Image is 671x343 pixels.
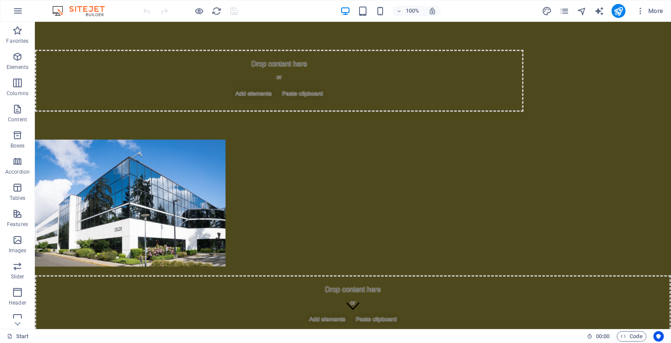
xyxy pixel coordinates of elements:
button: Code [617,331,647,342]
span: 00 00 [596,331,609,342]
span: More [636,7,664,15]
img: Editor Logo [50,6,116,16]
i: Publish [613,6,623,16]
i: AI Writer [594,6,604,16]
button: 100% [393,6,424,16]
button: publish [612,4,626,18]
button: pages [559,6,570,16]
span: : [602,333,603,340]
span: Paste clipboard [244,66,292,78]
i: Reload page [212,6,222,16]
button: text_generator [594,6,605,16]
span: Add elements [197,66,240,78]
button: Click here to leave preview mode and continue editing [194,6,205,16]
button: Usercentrics [654,331,664,342]
button: navigator [577,6,587,16]
p: Tables [10,195,25,202]
p: Features [7,221,28,228]
p: Images [9,247,27,254]
p: Elements [7,64,29,71]
p: Slider [11,273,24,280]
button: design [542,6,552,16]
button: More [633,4,667,18]
a: Click to cancel selection. Double-click to open Pages [7,331,29,342]
i: Design (Ctrl+Alt+Y) [542,6,552,16]
p: Accordion [5,168,30,175]
p: Favorites [6,38,28,45]
p: Columns [7,90,28,97]
i: On resize automatically adjust zoom level to fit chosen device. [428,7,436,15]
button: reload [212,6,222,16]
p: Header [9,299,26,306]
i: Navigator [577,6,587,16]
h6: 100% [406,6,420,16]
span: Paste clipboard [318,292,366,304]
h6: Session time [587,331,610,342]
i: Pages (Ctrl+Alt+S) [559,6,569,16]
span: Add elements [271,292,314,304]
span: Code [621,331,643,342]
p: Boxes [10,142,25,149]
p: Content [8,116,27,123]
